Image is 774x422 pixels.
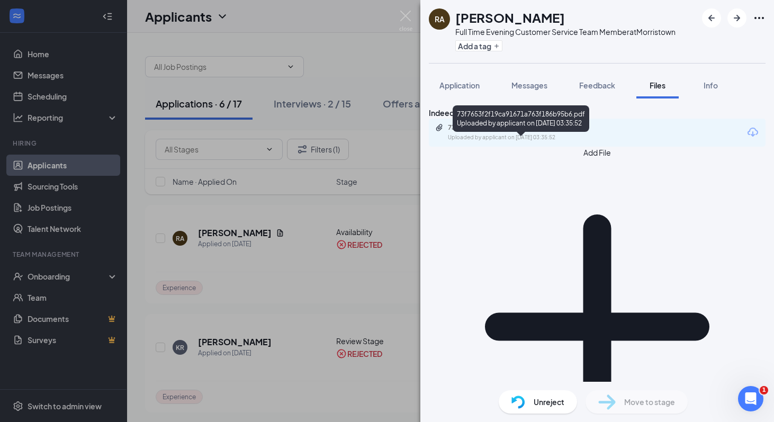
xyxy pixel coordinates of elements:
div: Indeed Resume [429,107,766,119]
button: ArrowLeftNew [702,8,721,28]
button: PlusAdd a tag [455,40,502,51]
a: Paperclip73f7653f2f19ca91671a763f186b95b6.pdfUploaded by applicant on [DATE] 03:35:52 [435,123,607,142]
span: 1 [760,386,768,394]
svg: Paperclip [435,123,444,132]
svg: Plus [493,43,500,49]
span: Move to stage [624,396,675,408]
span: Unreject [534,396,564,408]
span: Messages [511,80,547,90]
span: Application [439,80,480,90]
svg: ArrowRight [731,12,743,24]
div: 73f7653f2f19ca91671a763f186b95b6.pdf Uploaded by applicant on [DATE] 03:35:52 [453,105,589,132]
span: Info [704,80,718,90]
svg: Ellipses [753,12,766,24]
iframe: Intercom live chat [738,386,763,411]
h1: [PERSON_NAME] [455,8,565,26]
div: 73f7653f2f19ca91671a763f186b95b6.pdf [448,123,596,132]
span: Files [650,80,665,90]
div: Uploaded by applicant on [DATE] 03:35:52 [448,133,607,142]
div: RA [435,14,445,24]
svg: Download [746,126,759,139]
button: ArrowRight [727,8,746,28]
span: Feedback [579,80,615,90]
svg: ArrowLeftNew [705,12,718,24]
div: Full Time Evening Customer Service Team Member at Morristown [455,26,676,37]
